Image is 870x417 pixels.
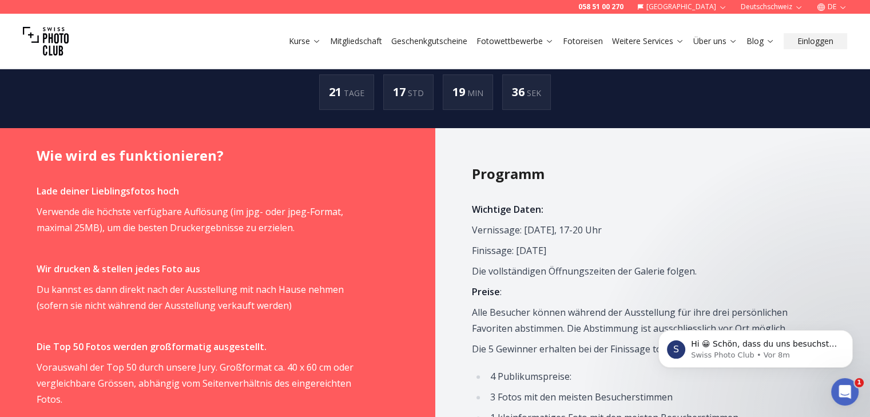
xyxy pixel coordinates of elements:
[487,389,807,405] li: 3 Fotos mit den meisten Besucherstimmen
[391,35,467,47] a: Geschenkgutscheine
[387,33,472,49] button: Geschenkgutscheine
[472,284,807,300] p: :
[37,263,200,275] strong: Wir drucken & stellen jedes Foto aus
[284,33,325,49] button: Kurse
[746,35,774,47] a: Blog
[472,222,807,238] p: Vernissage: [DATE], 17-20 Uhr
[578,2,623,11] a: 058 51 00 270
[289,35,321,47] a: Kurse
[612,35,684,47] a: Weitere Services
[37,146,399,165] h2: Wie wird es funktionieren?
[472,243,807,259] p: Finissage: [DATE]
[37,283,344,312] span: Du kannst es dann direkt nach der Ausstellung mit nach Hause nehmen (sofern sie nicht während der...
[527,88,541,98] span: SEK
[689,33,742,49] button: Über uns
[472,165,834,183] h2: Programm
[329,84,344,100] span: 21
[325,33,387,49] button: Mitgliedschaft
[452,84,467,100] span: 19
[693,35,737,47] a: Über uns
[467,88,483,98] span: MIN
[472,33,558,49] button: Fotowettbewerbe
[472,203,543,216] strong: Wichtige Daten:
[512,84,527,100] span: 36
[563,35,603,47] a: Fotoreisen
[393,84,408,100] span: 17
[37,359,371,407] p: Vorauswahl der Top 50 durch unsere Jury. Großformat ca. 40 x 60 cm oder vergleichbare Grössen, ab...
[472,304,807,336] p: Alle Besucher können während der Ausstellung für ihre drei persönlichen Favoriten abstimmen. Die ...
[558,33,607,49] button: Fotoreisen
[476,35,554,47] a: Fotowettbewerbe
[487,368,807,384] li: 4 Publikumspreise:
[855,378,864,387] span: 1
[37,185,179,197] strong: Lade deiner Lieblingsfotos hoch
[472,285,500,298] strong: Preise
[408,88,424,98] span: STD
[330,35,382,47] a: Mitgliedschaft
[472,263,807,279] p: Die vollständigen Öffnungszeiten der Galerie folgen.
[742,33,779,49] button: Blog
[607,33,689,49] button: Weitere Services
[784,33,847,49] button: Einloggen
[472,341,807,357] p: Die 5 Gewinner erhalten bei der Finissage tolle Preise.
[37,340,267,353] strong: Die Top 50 Fotos werden großformatig ausgestellt.
[344,88,364,98] span: TAGE
[831,378,859,406] iframe: Intercom live chat
[37,204,371,236] p: Verwende die höchste verfügbare Auflösung (im jpg- oder jpeg-Format, maximal 25MB), um die besten...
[641,306,870,386] iframe: Intercom notifications Nachricht
[23,18,69,64] img: Swiss photo club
